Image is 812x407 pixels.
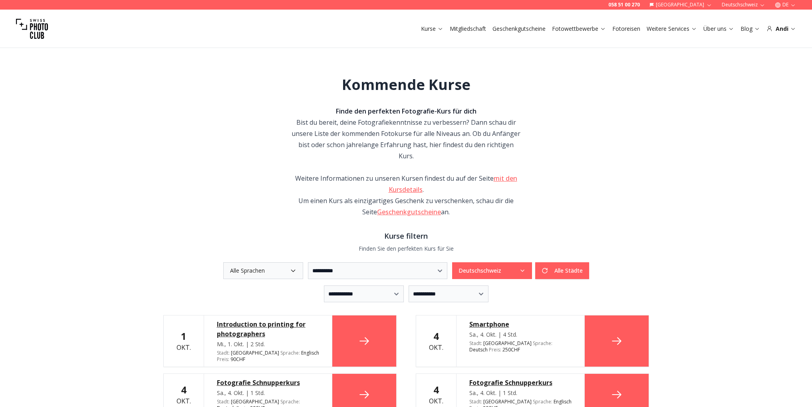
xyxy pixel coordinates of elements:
[280,349,300,356] span: Sprache :
[554,399,572,405] span: Englisch
[533,398,552,405] span: Sprache :
[421,25,443,33] a: Kurse
[535,262,589,279] button: Alle Städte
[433,383,439,396] b: 4
[703,25,734,33] a: Über uns
[469,389,572,397] div: Sa., 4. Okt. | 1 Std.
[450,25,486,33] a: Mitgliedschaft
[217,319,319,339] a: Introduction to printing for photographers
[217,350,319,363] div: [GEOGRAPHIC_DATA] 90 CHF
[217,378,319,387] a: Fotografie Schnupperkurs
[163,230,649,241] h3: Kurse filtern
[612,25,640,33] a: Fotoreisen
[418,23,447,34] button: Kurse
[469,340,572,353] div: [GEOGRAPHIC_DATA] 250 CHF
[291,106,521,162] div: Bist du bereit, deine Fotografiekenntnisse zu verbessern? Dann schau dir unsere Liste der kommend...
[217,340,319,348] div: Mi., 1. Okt. | 2 Std.
[223,262,303,279] button: Alle Sprachen
[217,356,229,363] span: Preis :
[766,25,796,33] div: Andi
[336,107,476,116] strong: Finde den perfekten Fotografie-Kurs für dich
[177,383,191,406] div: Okt.
[552,25,606,33] a: Fotowettbewerbe
[492,25,546,33] a: Geschenkgutscheine
[608,2,640,8] a: 058 51 00 270
[469,331,572,339] div: Sa., 4. Okt. | 4 Std.
[469,319,572,329] a: Smartphone
[429,330,443,352] div: Okt.
[16,13,48,45] img: Swiss photo club
[469,398,482,405] span: Stadt :
[217,398,230,405] span: Stadt :
[469,378,572,387] a: Fotografie Schnupperkurs
[177,330,191,352] div: Okt.
[433,329,439,343] b: 4
[549,23,609,34] button: Fotowettbewerbe
[181,383,187,396] b: 4
[700,23,737,34] button: Über uns
[452,262,532,279] button: Deutschschweiz
[301,350,319,356] span: Englisch
[429,383,443,406] div: Okt.
[163,245,649,253] p: Finden Sie den perfekten Kurs für Sie
[489,23,549,34] button: Geschenkgutscheine
[741,25,760,33] a: Blog
[489,346,501,353] span: Preis :
[377,207,441,216] a: Geschenkgutscheine
[469,340,482,347] span: Stadt :
[737,23,763,34] button: Blog
[342,77,471,93] h1: Kommende Kurse
[643,23,700,34] button: Weitere Services
[469,347,488,353] span: Deutsch
[217,389,319,397] div: Sa., 4. Okt. | 1 Std.
[609,23,643,34] button: Fotoreisen
[533,340,552,347] span: Sprache :
[647,25,697,33] a: Weitere Services
[217,349,230,356] span: Stadt :
[280,398,300,405] span: Sprache :
[447,23,489,34] button: Mitgliedschaft
[291,173,521,217] div: Weitere Informationen zu unseren Kursen findest du auf der Seite . Um einen Kurs als einzigartige...
[181,329,187,343] b: 1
